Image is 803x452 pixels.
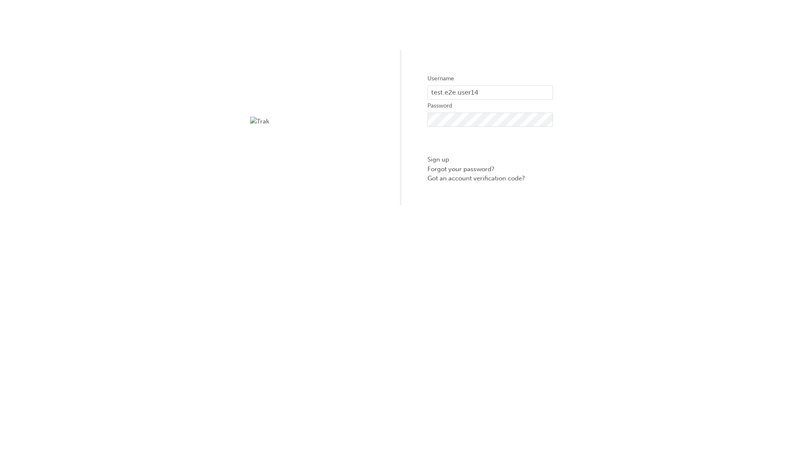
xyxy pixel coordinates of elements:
[427,133,553,149] button: Sign In
[427,101,553,111] label: Password
[427,174,553,183] a: Got an account verification code?
[250,117,376,126] img: Trak
[427,85,553,100] input: Username
[427,155,553,164] a: Sign up
[427,164,553,174] a: Forgot your password?
[427,74,553,84] label: Username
